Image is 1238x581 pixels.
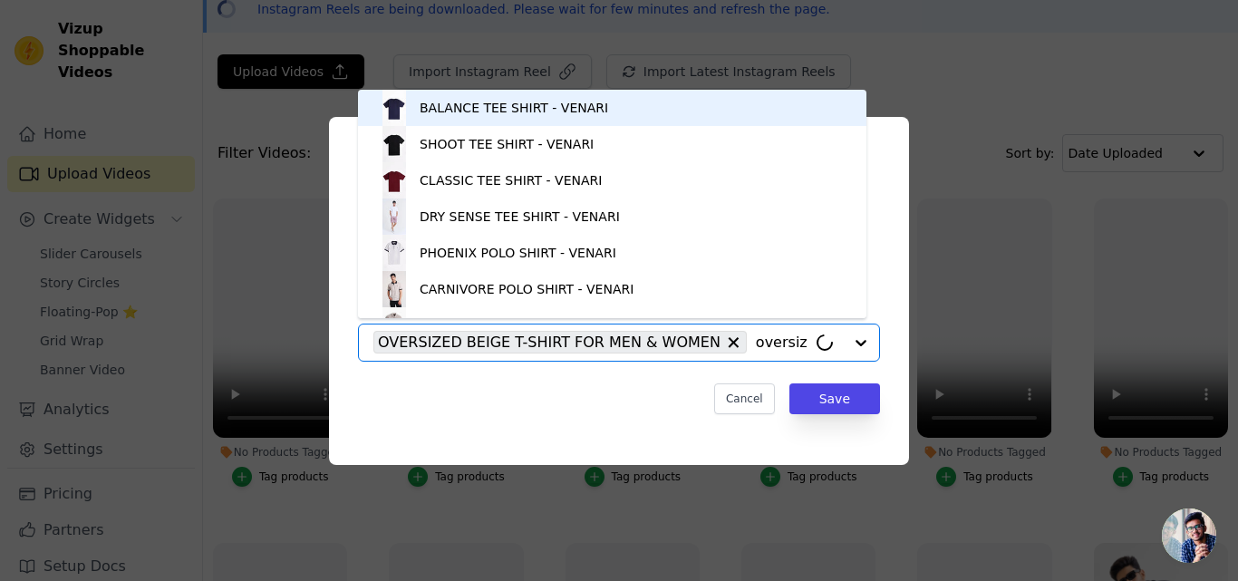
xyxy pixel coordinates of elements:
[420,99,608,117] div: BALANCE TEE SHIRT - VENARI
[378,331,721,353] span: OVERSIZED BEIGE T-SHIRT FOR MEN & WOMEN
[376,90,412,126] img: product thumbnail
[376,126,412,162] img: product thumbnail
[789,383,880,414] button: Save
[376,307,412,344] img: product thumbnail
[376,235,412,271] img: product thumbnail
[420,244,616,262] div: PHOENIX POLO SHIRT - VENARI
[376,271,412,307] img: product thumbnail
[376,162,412,199] img: product thumbnail
[1162,508,1216,563] a: Open chat
[420,316,626,334] div: [PERSON_NAME] SHIRT - VENARI
[714,383,775,414] button: Cancel
[420,280,634,298] div: CARNIVORE POLO SHIRT - VENARI
[420,135,594,153] div: SHOOT TEE SHIRT - VENARI
[420,171,602,189] div: CLASSIC TEE SHIRT - VENARI
[376,199,412,235] img: product thumbnail
[420,208,620,226] div: DRY SENSE TEE SHIRT - VENARI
